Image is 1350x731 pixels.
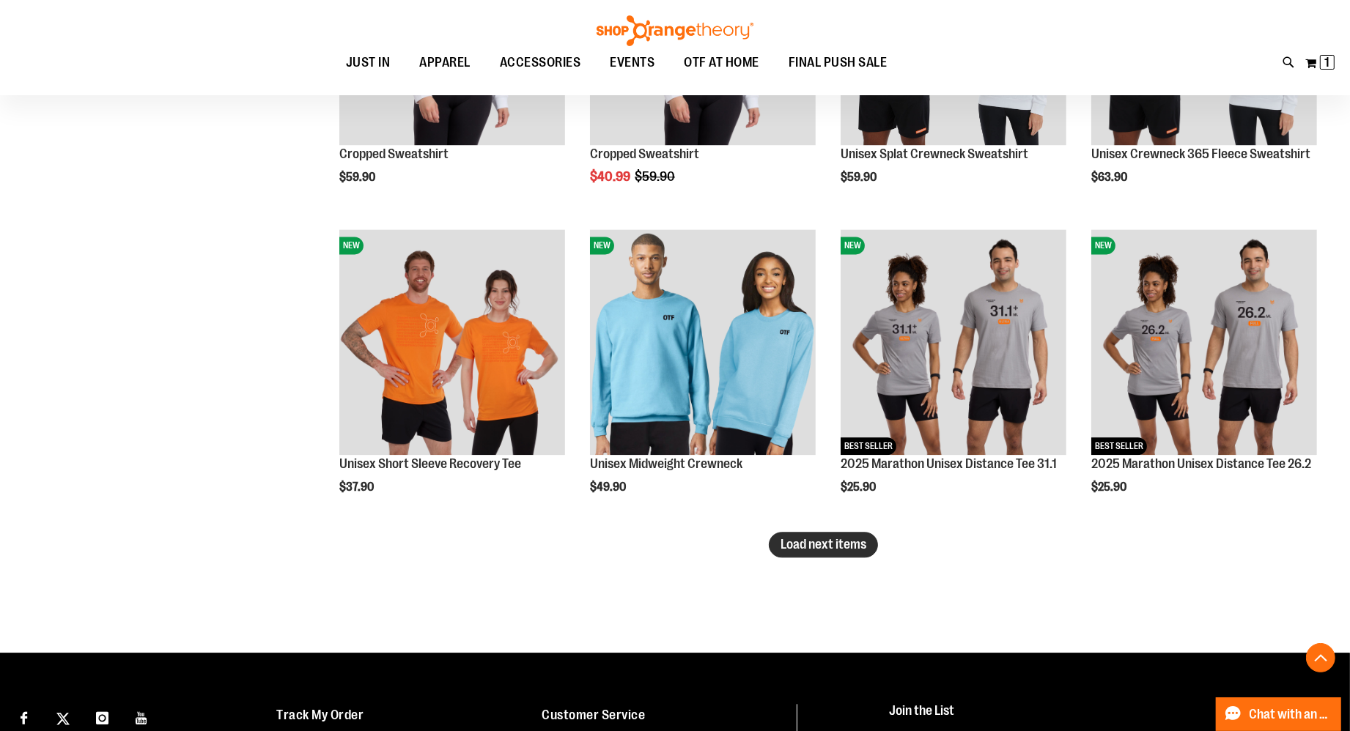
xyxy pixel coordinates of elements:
[89,704,115,730] a: Visit our Instagram page
[1091,237,1115,254] span: NEW
[419,46,471,79] span: APPAREL
[1091,437,1147,455] span: BEST SELLER
[339,237,364,254] span: NEW
[129,704,155,730] a: Visit our Youtube page
[1091,480,1129,494] span: $25.90
[1306,643,1335,672] button: Back To Top
[346,46,391,79] span: JUST IN
[635,169,677,184] span: $59.90
[594,15,756,46] img: Shop Orangetheory
[590,146,699,161] a: Cropped Sweatshirt
[841,437,896,455] span: BEST SELLER
[590,456,742,471] a: Unisex Midweight Crewneck
[51,704,76,730] a: Visit our X page
[610,46,654,79] span: EVENTS
[841,146,1028,161] a: Unisex Splat Crewneck Sweatshirt
[1250,708,1332,721] span: Chat with an Expert
[339,146,449,161] a: Cropped Sweatshirt
[1325,55,1330,70] span: 1
[276,708,364,722] a: Track My Order
[841,171,879,184] span: $59.90
[1216,697,1342,731] button: Chat with an Expert
[841,229,1066,455] img: 2025 Marathon Unisex Distance Tee 31.1
[789,46,888,79] span: FINAL PUSH SALE
[583,222,823,531] div: product
[590,480,628,494] span: $49.90
[590,237,614,254] span: NEW
[774,46,902,80] a: FINAL PUSH SALE
[1084,222,1324,531] div: product
[590,169,632,184] span: $40.99
[1091,229,1317,455] img: 2025 Marathon Unisex Distance Tee 26.2
[339,171,377,184] span: $59.90
[841,237,865,254] span: NEW
[590,229,816,455] img: Unisex Midweight Crewneck
[1091,171,1129,184] span: $63.90
[11,704,37,730] a: Visit our Facebook page
[1091,229,1317,457] a: 2025 Marathon Unisex Distance Tee 26.2NEWBEST SELLER
[1091,456,1311,471] a: 2025 Marathon Unisex Distance Tee 26.2
[684,46,759,79] span: OTF AT HOME
[781,537,866,552] span: Load next items
[769,532,878,557] button: Load next items
[485,46,596,80] a: ACCESSORIES
[841,456,1057,471] a: 2025 Marathon Unisex Distance Tee 31.1
[405,46,485,80] a: APPAREL
[332,222,572,531] div: product
[331,46,405,79] a: JUST IN
[542,708,646,722] a: Customer Service
[1091,146,1310,161] a: Unisex Crewneck 365 Fleece Sweatshirt
[889,704,1317,731] h4: Join the List
[500,46,581,79] span: ACCESSORIES
[595,46,669,80] a: EVENTS
[339,229,565,455] img: Unisex Short Sleeve Recovery Tee
[833,222,1074,531] div: product
[669,46,774,80] a: OTF AT HOME
[339,229,565,457] a: Unisex Short Sleeve Recovery TeeNEW
[339,480,376,494] span: $37.90
[841,480,878,494] span: $25.90
[841,229,1066,457] a: 2025 Marathon Unisex Distance Tee 31.1NEWBEST SELLER
[339,456,521,471] a: Unisex Short Sleeve Recovery Tee
[590,229,816,457] a: Unisex Midweight CrewneckNEW
[56,712,70,725] img: Twitter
